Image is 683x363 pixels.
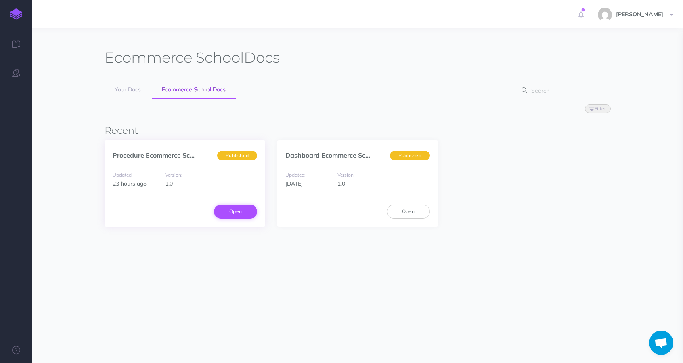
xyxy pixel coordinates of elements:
[105,49,280,67] h1: Docs
[529,83,598,98] input: Search
[105,125,610,136] h3: Recent
[285,172,306,178] small: Updated:
[585,104,611,113] button: Filter
[598,8,612,22] img: 0bad668c83d50851a48a38b229b40e4a.jpg
[113,180,147,187] span: 23 hours ago
[105,49,244,66] span: Ecommerce School
[165,180,173,187] span: 1.0
[649,331,673,355] a: Aprire la chat
[10,8,22,20] img: logo-mark.svg
[113,172,133,178] small: Updated:
[162,86,226,93] span: Ecommerce School Docs
[337,172,355,178] small: Version:
[115,86,141,93] span: Your Docs
[214,205,257,218] a: Open
[152,81,236,99] a: Ecommerce School Docs
[165,172,182,178] small: Version:
[113,151,195,159] a: Procedure Ecommerce Sc...
[285,151,370,159] a: Dashboard Ecommerce Sc...
[337,180,345,187] span: 1.0
[612,11,667,18] span: [PERSON_NAME]
[285,180,303,187] span: [DATE]
[387,205,430,218] a: Open
[105,81,151,99] a: Your Docs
